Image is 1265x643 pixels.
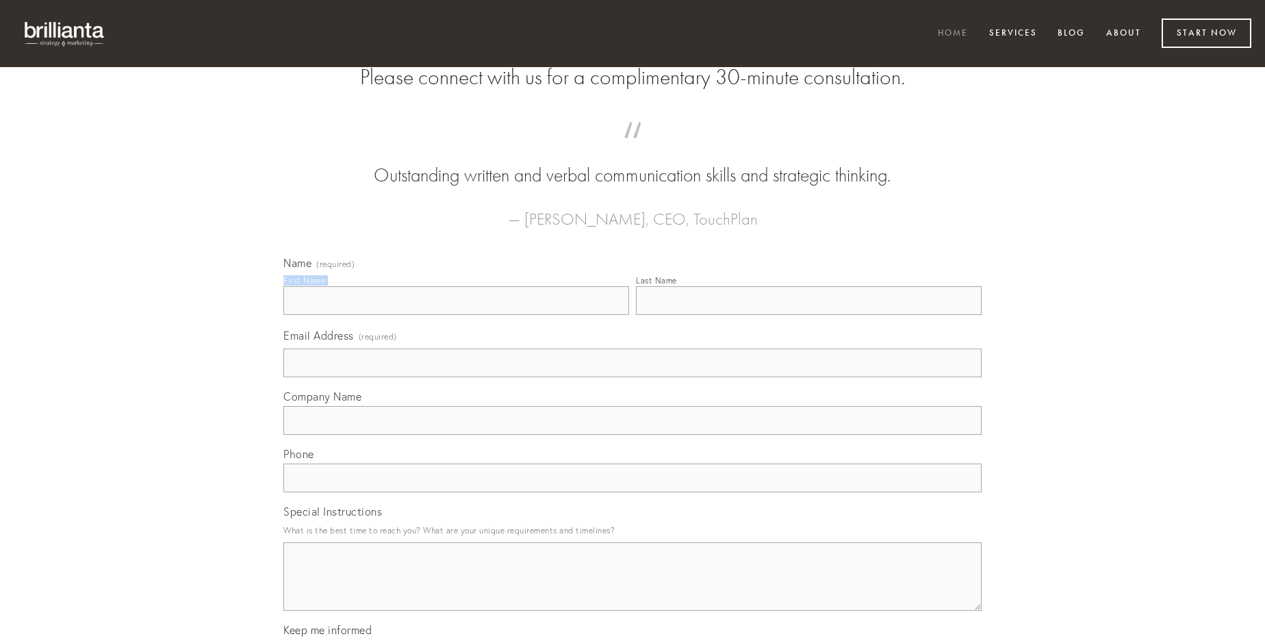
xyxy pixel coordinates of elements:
[283,623,372,637] span: Keep me informed
[283,329,354,342] span: Email Address
[283,64,982,90] h2: Please connect with us for a complimentary 30-minute consultation.
[359,327,397,346] span: (required)
[14,14,116,53] img: brillianta - research, strategy, marketing
[283,390,361,403] span: Company Name
[305,189,960,233] figcaption: — [PERSON_NAME], CEO, TouchPlan
[283,447,314,461] span: Phone
[1097,23,1150,45] a: About
[305,136,960,162] span: “
[305,136,960,189] blockquote: Outstanding written and verbal communication skills and strategic thinking.
[316,260,355,268] span: (required)
[283,275,325,286] div: First Name
[283,505,382,518] span: Special Instructions
[929,23,977,45] a: Home
[283,521,982,540] p: What is the best time to reach you? What are your unique requirements and timelines?
[636,275,677,286] div: Last Name
[1049,23,1094,45] a: Blog
[283,256,311,270] span: Name
[1162,18,1251,48] a: Start Now
[980,23,1046,45] a: Services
